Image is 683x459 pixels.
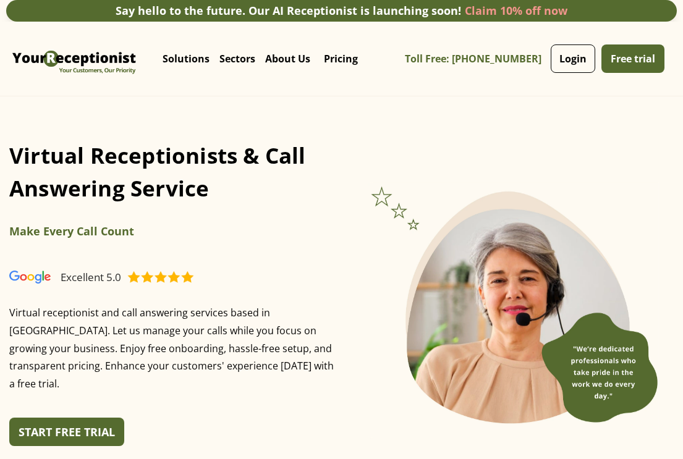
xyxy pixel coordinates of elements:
[9,31,139,86] a: home
[116,2,461,19] div: Say hello to the future. Our AI Receptionist is launching soon!
[9,292,342,405] p: Virtual receptionist and call answering services based in [GEOGRAPHIC_DATA]. Let us manage your c...
[367,182,674,438] div: carousel
[367,182,674,438] div: 1 of 1
[601,44,664,73] a: Free trial
[158,34,214,83] div: Solutions
[315,40,367,77] a: Pricing
[465,3,567,18] a: Claim 10% off now
[127,269,194,285] img: Virtual Receptionist - Answering Service - Call and Live Chat Receptionist - Virtual Receptionist...
[405,45,548,73] a: Toll Free: [PHONE_NUMBER]
[9,127,342,217] h1: Virtual Receptionists & Call Answering Service
[61,269,121,285] div: Excellent 5.0
[219,53,255,65] p: Sectors
[9,418,124,446] a: START FREE TRIAL
[214,34,260,83] div: Sectors
[260,34,315,83] div: About Us
[9,223,209,240] h2: Make Every Call Count
[621,400,683,459] iframe: Chat Widget
[9,217,209,263] div: carousel
[551,44,595,73] a: Login
[367,182,659,438] img: Virtual Receptionist, Call Answering Service for legal and medical offices. Lawyer Virtual Recept...
[9,271,51,284] img: Virtual Receptionist - Answering Service - Call and Live Chat Receptionist - Virtual Receptionist...
[9,217,209,246] div: 1 of 6
[163,53,210,65] p: Solutions
[9,31,139,86] img: Virtual Receptionist - Answering Service - Call and Live Chat Receptionist - Virtual Receptionist...
[265,53,310,65] p: About Us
